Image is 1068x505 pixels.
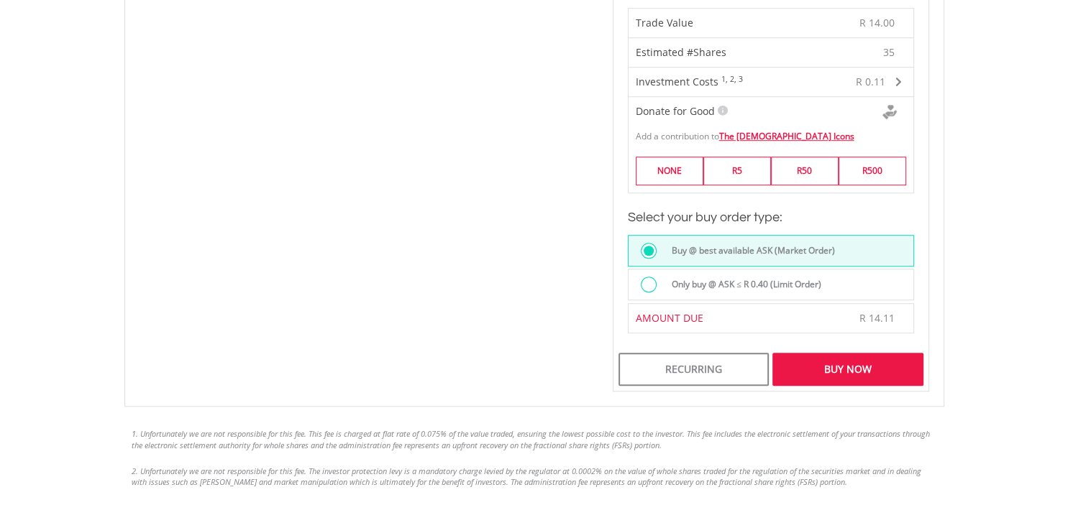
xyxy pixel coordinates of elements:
label: Buy @ best available ASK (Market Order) [663,243,835,259]
span: R 14.11 [859,311,895,325]
sup: 1, 2, 3 [721,74,743,84]
label: Only buy @ ASK ≤ R 0.40 (Limit Order) [663,277,821,292]
span: Investment Costs [636,75,718,88]
h3: Select your buy order type: [628,208,914,228]
span: R 0.11 [856,75,885,88]
span: Estimated #Shares [636,45,726,59]
li: 2. Unfortunately we are not responsible for this fee. The investor protection levy is a mandatory... [132,465,937,488]
span: AMOUNT DUE [636,311,703,325]
div: Buy Now [772,353,923,386]
label: R50 [771,157,839,185]
span: Trade Value [636,16,693,29]
div: Recurring [619,353,769,386]
li: 1. Unfortunately we are not responsible for this fee. This fee is charged at flat rate of 0.075% ... [132,428,937,450]
label: R500 [839,157,906,185]
span: R 14.00 [859,16,895,29]
div: Add a contribution to [629,123,913,142]
label: R5 [703,157,771,185]
a: The [DEMOGRAPHIC_DATA] Icons [719,130,854,142]
img: Donte For Good [882,105,897,119]
span: Donate for Good [636,104,715,118]
label: NONE [636,157,703,185]
span: 35 [883,45,895,60]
